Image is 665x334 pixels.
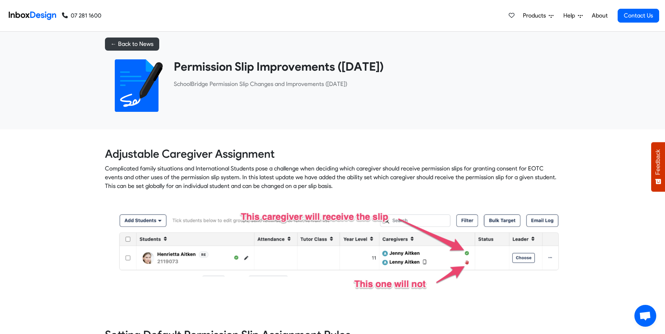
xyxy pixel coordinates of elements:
[655,149,661,175] span: Feedback
[590,8,610,23] a: About
[520,8,556,23] a: Products
[634,305,656,327] a: Open chat
[618,9,659,23] a: Contact Us
[174,59,555,74] heading: Permission Slip Improvements ([DATE])
[110,59,163,112] img: 2022_01_18_icon_signature.svg
[560,8,586,23] a: Help
[651,142,665,192] button: Feedback - Show survey
[563,11,578,20] span: Help
[174,80,555,89] p: ​SchoolBridge Permission Slip Changes and Improvements ([DATE])
[105,38,159,51] a: ← Back to News
[114,205,569,299] img: Student Assignment
[105,147,560,161] h3: Adjustable Caregiver Assignment
[105,164,560,190] p: Complicated family situations and International Students pose a challenge when deciding which car...
[62,11,101,20] a: 07 281 1600
[523,11,549,20] span: Products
